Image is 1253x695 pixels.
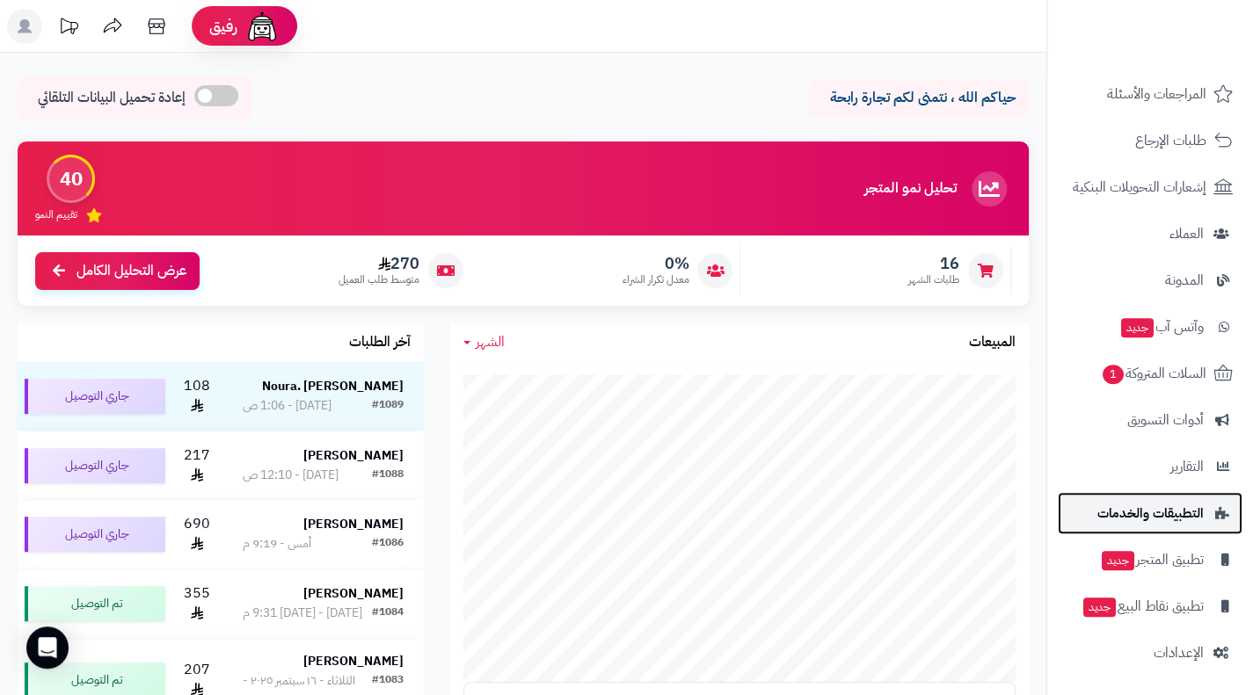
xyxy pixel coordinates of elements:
[908,272,959,287] span: طلبات الشهر
[339,272,419,287] span: متوسط طلب العميل
[1083,597,1116,617] span: جديد
[172,362,222,431] td: 108
[1121,318,1154,337] span: جديد
[209,16,237,37] span: رفيق
[1127,408,1204,432] span: أدوات التسويق
[1058,119,1242,162] a: طلبات الإرجاع
[244,9,280,44] img: ai-face.png
[1154,641,1204,665] span: الإعدادات
[1097,501,1204,525] span: التطبيقات والخدمات
[1165,268,1204,293] span: المدونة
[35,252,200,290] a: عرض التحليل الكامل
[243,605,362,622] div: [DATE] - [DATE] 9:31 م
[1058,259,1242,301] a: المدونة
[172,500,222,568] td: 690
[1058,73,1242,115] a: المراجعات والأسئلة
[1170,454,1204,479] span: التقارير
[38,88,186,108] span: إعادة تحميل البيانات التلقائي
[1058,166,1242,208] a: إشعارات التحويلات البنكية
[1058,213,1242,255] a: العملاء
[1119,315,1204,339] span: وآتس آب
[908,254,959,273] span: 16
[372,397,404,415] div: #1089
[47,9,91,48] a: تحديثات المنصة
[1058,352,1242,395] a: السلات المتروكة1
[303,652,404,670] strong: [PERSON_NAME]
[1102,551,1134,570] span: جديد
[1082,594,1204,619] span: تطبيق نقاط البيع
[1103,365,1124,384] span: 1
[243,535,311,553] div: أمس - 9:19 م
[1058,492,1242,534] a: التطبيقات والخدمات
[1073,175,1206,199] span: إشعارات التحويلات البنكية
[172,431,222,500] td: 217
[622,254,688,273] span: 0%
[1058,632,1242,674] a: الإعدادات
[243,467,339,484] div: [DATE] - 12:10 ص
[1058,585,1242,627] a: تطبيق نقاط البيعجديد
[303,446,404,465] strong: [PERSON_NAME]
[622,272,688,287] span: معدل تكرار الشراء
[463,332,505,352] a: الشهر
[822,88,1016,108] p: حياكم الله ، نتمنى لكم تجارة رابحة
[25,379,165,414] div: جاري التوصيل
[25,448,165,483] div: جاري التوصيل
[372,535,404,553] div: #1086
[1058,399,1242,441] a: أدوات التسويق
[1100,547,1204,572] span: تطبيق المتجر
[1135,128,1206,153] span: طلبات الإرجاع
[172,569,222,638] td: 355
[372,467,404,484] div: #1088
[1101,361,1206,386] span: السلات المتروكة
[303,515,404,533] strong: [PERSON_NAME]
[1169,221,1204,246] span: العملاء
[1058,539,1242,581] a: تطبيق المتجرجديد
[303,584,404,603] strong: [PERSON_NAME]
[349,335,411,351] h3: آخر الطلبات
[1058,445,1242,488] a: التقارير
[25,586,165,621] div: تم التوصيل
[35,207,77,222] span: تقييم النمو
[864,181,957,197] h3: تحليل نمو المتجر
[262,377,404,395] strong: Noura. [PERSON_NAME]
[76,261,186,281] span: عرض التحليل الكامل
[969,335,1016,351] h3: المبيعات
[1133,49,1236,86] img: logo-2.png
[372,605,404,622] div: #1084
[476,331,505,352] span: الشهر
[1107,82,1206,106] span: المراجعات والأسئلة
[243,397,331,415] div: [DATE] - 1:06 ص
[1058,306,1242,348] a: وآتس آبجديد
[26,626,69,669] div: Open Intercom Messenger
[25,517,165,552] div: جاري التوصيل
[339,254,419,273] span: 270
